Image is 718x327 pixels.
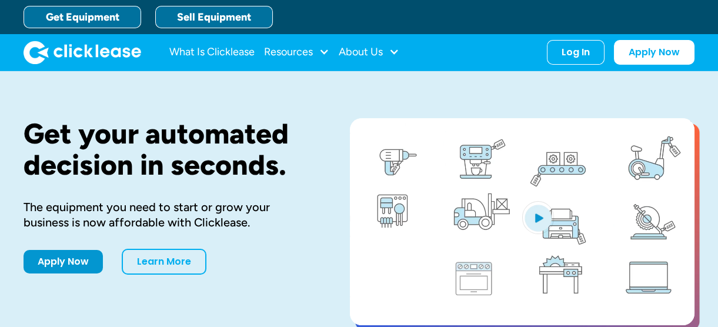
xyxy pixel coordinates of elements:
a: open lightbox [350,118,694,325]
div: Log In [562,46,590,58]
a: Learn More [122,249,206,275]
a: Sell Equipment [155,6,273,28]
div: Resources [264,41,329,64]
a: Get Equipment [24,6,141,28]
img: Blue play button logo on a light blue circular background [522,201,554,234]
div: About Us [339,41,399,64]
a: home [24,41,141,64]
a: Apply Now [614,40,694,65]
div: The equipment you need to start or grow your business is now affordable with Clicklease. [24,199,312,230]
img: Clicklease logo [24,41,141,64]
h1: Get your automated decision in seconds. [24,118,312,181]
a: What Is Clicklease [169,41,255,64]
a: Apply Now [24,250,103,273]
